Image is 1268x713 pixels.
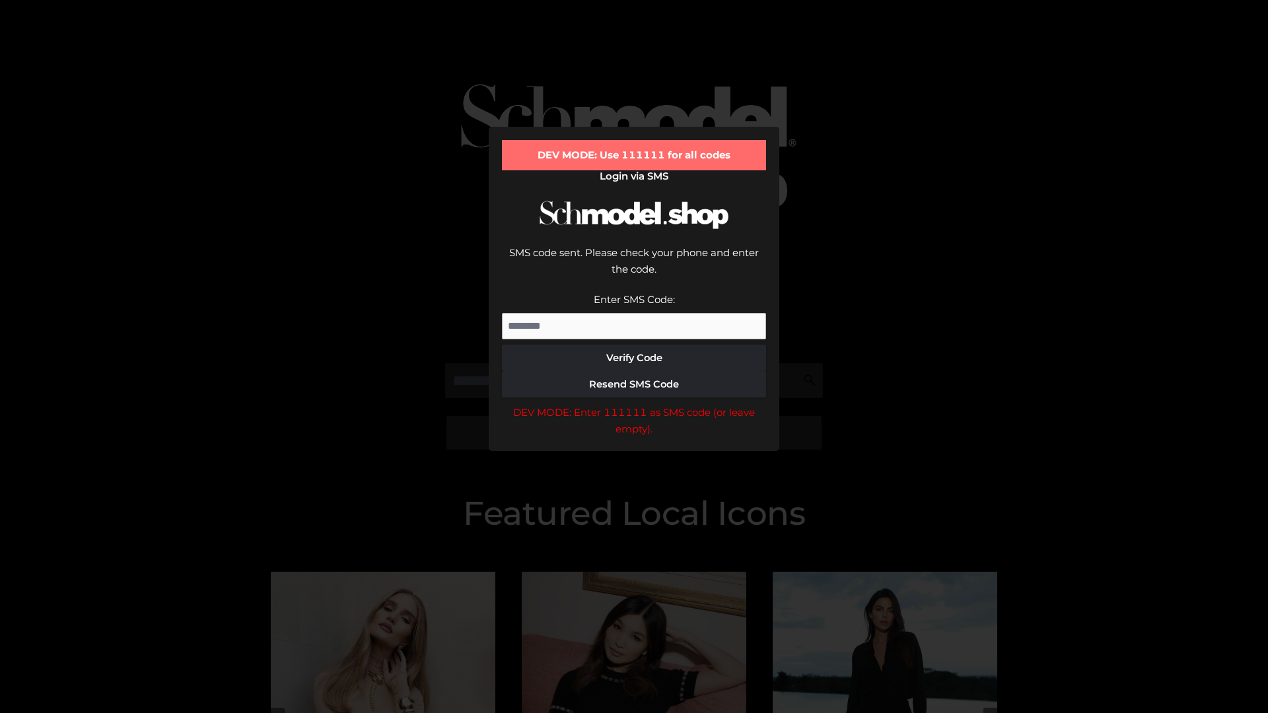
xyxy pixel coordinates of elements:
[502,244,766,291] div: SMS code sent. Please check your phone and enter the code.
[535,189,733,241] img: Schmodel Logo
[502,404,766,438] div: DEV MODE: Enter 111111 as SMS code (or leave empty).
[502,345,766,371] button: Verify Code
[502,170,766,182] h2: Login via SMS
[594,293,675,306] label: Enter SMS Code:
[502,371,766,397] button: Resend SMS Code
[502,140,766,170] div: DEV MODE: Use 111111 for all codes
